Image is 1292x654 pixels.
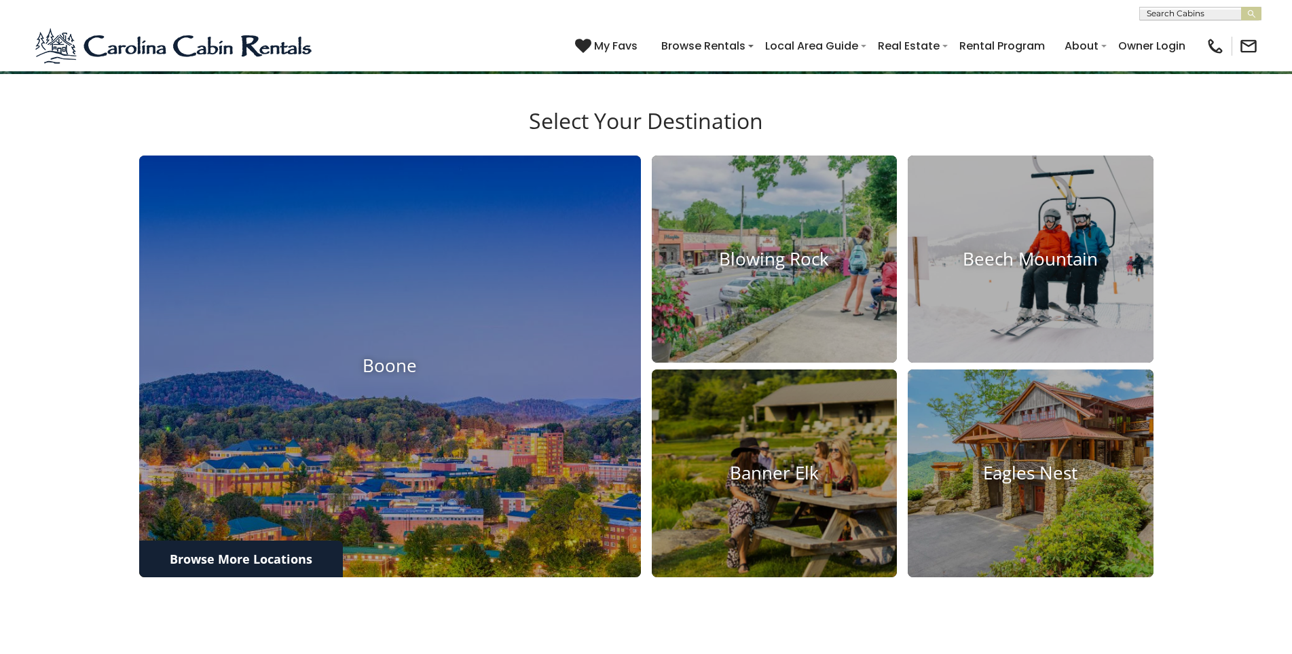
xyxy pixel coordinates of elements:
a: About [1058,34,1105,58]
a: My Favs [575,37,641,55]
a: Rental Program [953,34,1052,58]
a: Browse Rentals [654,34,752,58]
a: Local Area Guide [758,34,865,58]
img: Blue-2.png [34,26,316,67]
a: Browse More Locations [139,541,343,577]
h4: Blowing Rock [652,249,898,270]
a: Banner Elk [652,369,898,577]
a: Beech Mountain [908,156,1153,363]
a: Real Estate [871,34,946,58]
a: Owner Login [1111,34,1192,58]
h4: Beech Mountain [908,249,1153,270]
span: My Favs [594,37,638,54]
h4: Eagles Nest [908,462,1153,484]
img: phone-regular-black.png [1206,37,1225,56]
h3: Select Your Destination [137,108,1156,156]
a: Boone [139,156,641,577]
a: Eagles Nest [908,369,1153,577]
a: Blowing Rock [652,156,898,363]
img: mail-regular-black.png [1239,37,1258,56]
h4: Banner Elk [652,462,898,484]
h4: Boone [139,356,641,377]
